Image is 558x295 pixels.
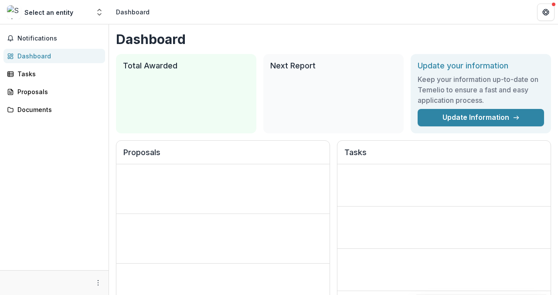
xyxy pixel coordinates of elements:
[418,74,544,105] h3: Keep your information up-to-date on Temelio to ensure a fast and easy application process.
[418,109,544,126] a: Update Information
[344,148,544,164] h2: Tasks
[112,6,153,18] nav: breadcrumb
[93,278,103,288] button: More
[3,85,105,99] a: Proposals
[17,87,98,96] div: Proposals
[17,51,98,61] div: Dashboard
[3,49,105,63] a: Dashboard
[3,67,105,81] a: Tasks
[7,5,21,19] img: Select an entity
[93,3,105,21] button: Open entity switcher
[3,102,105,117] a: Documents
[270,61,397,71] h2: Next Report
[418,61,544,71] h2: Update your information
[116,31,551,47] h1: Dashboard
[123,148,323,164] h2: Proposals
[17,35,102,42] span: Notifications
[3,31,105,45] button: Notifications
[123,61,249,71] h2: Total Awarded
[17,69,98,78] div: Tasks
[537,3,555,21] button: Get Help
[116,7,150,17] div: Dashboard
[17,105,98,114] div: Documents
[24,8,73,17] div: Select an entity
